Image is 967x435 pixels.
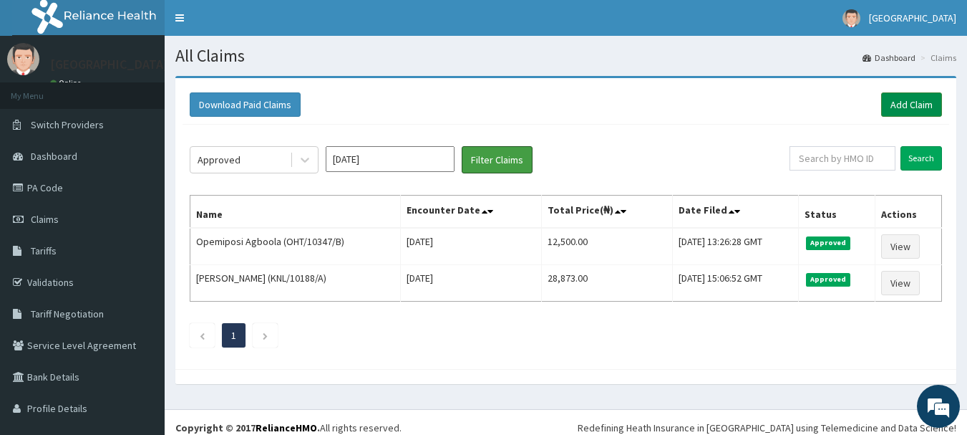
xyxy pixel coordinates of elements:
[7,43,39,75] img: User Image
[175,47,956,65] h1: All Claims
[672,228,798,265] td: [DATE] 13:26:28 GMT
[789,146,895,171] input: Search by HMO ID
[262,329,268,342] a: Next page
[31,118,104,131] span: Switch Providers
[869,11,956,24] span: [GEOGRAPHIC_DATA]
[798,196,875,229] th: Status
[256,421,317,434] a: RelianceHMO
[401,265,542,302] td: [DATE]
[26,72,58,107] img: d_794563401_company_1708531726252_794563401
[198,153,240,167] div: Approved
[231,329,236,342] a: Page 1 is your current page
[542,228,673,265] td: 12,500.00
[842,9,860,27] img: User Image
[401,196,542,229] th: Encounter Date
[881,92,942,117] a: Add Claim
[862,52,915,64] a: Dashboard
[50,78,84,88] a: Online
[50,58,168,71] p: [GEOGRAPHIC_DATA]
[401,228,542,265] td: [DATE]
[542,265,673,302] td: 28,873.00
[326,146,455,172] input: Select Month and Year
[190,265,401,302] td: [PERSON_NAME] (KNL/10188/A)
[190,228,401,265] td: Opemiposi Agboola (OHT/10347/B)
[7,286,273,336] textarea: Type your message and hit 'Enter'
[672,265,798,302] td: [DATE] 15:06:52 GMT
[190,92,301,117] button: Download Paid Claims
[190,196,401,229] th: Name
[806,236,851,249] span: Approved
[881,234,920,259] a: View
[578,421,956,435] div: Redefining Heath Insurance in [GEOGRAPHIC_DATA] using Telemedicine and Data Science!
[31,307,104,320] span: Tariff Negotiation
[875,196,941,229] th: Actions
[900,146,942,171] input: Search
[542,196,673,229] th: Total Price(₦)
[806,273,851,286] span: Approved
[31,244,57,257] span: Tariffs
[235,7,269,42] div: Minimize live chat window
[31,213,59,226] span: Claims
[672,196,798,229] th: Date Filed
[881,271,920,295] a: View
[74,80,240,99] div: Chat with us now
[31,150,77,163] span: Dashboard
[175,421,320,434] strong: Copyright © 2017 .
[917,52,956,64] li: Claims
[83,128,198,272] span: We're online!
[462,146,533,173] button: Filter Claims
[199,329,205,342] a: Previous page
